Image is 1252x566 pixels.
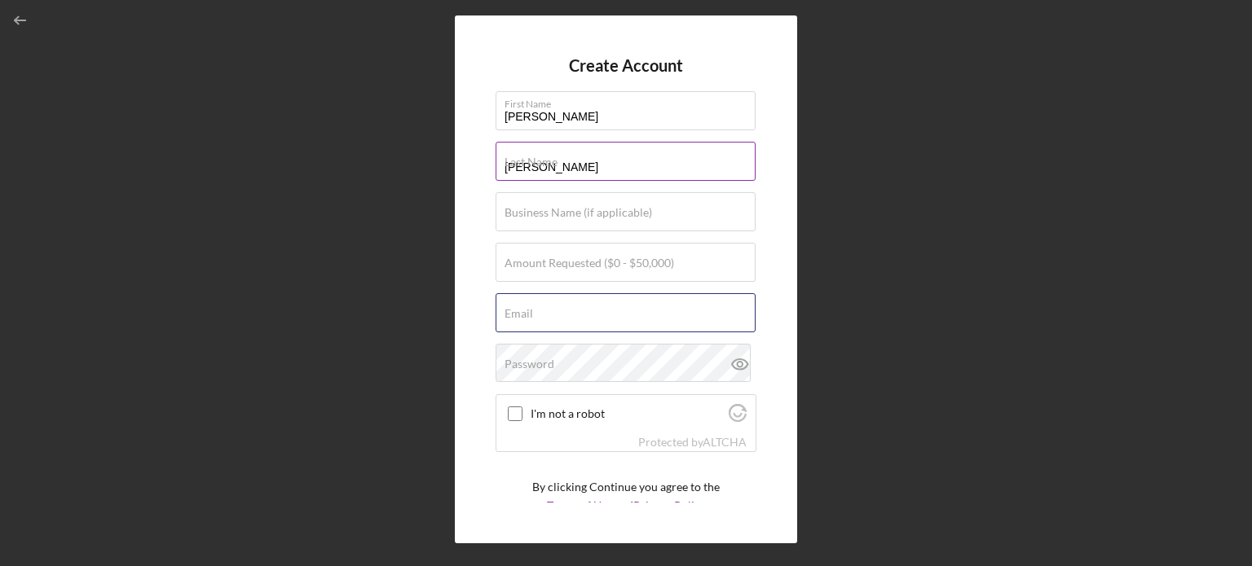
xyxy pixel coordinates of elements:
[505,257,674,270] label: Amount Requested ($0 - $50,000)
[638,436,747,449] div: Protected by
[505,307,533,320] label: Email
[505,156,558,169] label: Last Name
[703,435,747,449] a: Visit Altcha.org
[505,92,756,110] label: First Name
[633,498,706,512] a: Privacy Policy
[547,498,612,512] a: Terms of Use
[531,407,724,420] label: I'm not a robot
[569,56,683,75] h4: Create Account
[532,478,720,515] p: By clicking Continue you agree to the and
[505,206,652,219] label: Business Name (if applicable)
[505,358,554,371] label: Password
[729,410,747,424] a: Visit Altcha.org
